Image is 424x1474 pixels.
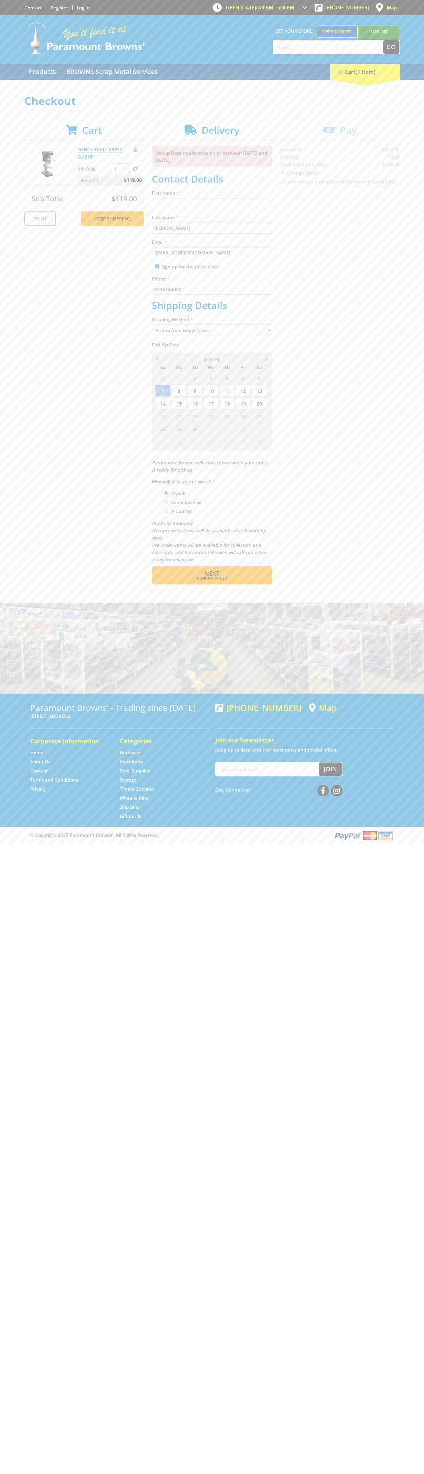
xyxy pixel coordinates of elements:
[152,325,272,336] select: Please select a shipping method.
[30,786,46,792] a: Go to the Privacy page
[25,5,42,11] a: Go to the Contact page
[155,423,171,435] span: 28
[203,385,219,397] span: 10
[235,397,251,409] span: 19
[358,25,400,49] a: Mount [PERSON_NAME]
[30,703,209,712] h3: Paramount Browns' - Trading since [DATE]
[171,410,187,422] span: 22
[235,410,251,422] span: 26
[30,768,48,774] a: Go to the Contact page
[333,830,394,841] img: PayPal, Mastercard, Visa accepted
[187,423,203,435] span: 30
[356,68,376,76] span: (1 item)
[152,214,272,221] label: Last name
[219,410,235,422] span: 25
[205,356,219,362] span: [DATE]
[152,566,272,584] button: Next Confirm order
[215,782,342,797] div: Stay Connected
[152,198,272,209] input: Please enter your first name.
[319,762,342,776] button: Join
[187,385,203,397] span: 9
[78,176,144,185] p: Item total:
[309,703,337,713] a: View a map of Gepps Cross location
[187,363,203,371] span: Tu
[252,436,267,448] span: 11
[50,5,68,11] a: Go to the registration page
[169,506,194,516] label: A Courier
[203,363,219,371] span: We
[152,247,272,258] input: Please enter your email address.
[235,372,251,384] span: 5
[203,372,219,384] span: 3
[252,372,267,384] span: 6
[164,500,168,504] input: Please select who will pick up the order.
[155,436,171,448] span: 5
[152,275,272,282] label: Phone
[171,363,187,371] span: Mo
[155,363,171,371] span: Su
[171,423,187,435] span: 29
[235,423,251,435] span: 3
[215,736,394,745] h5: Join our Newsletter
[252,363,267,371] span: Sa
[134,146,138,153] a: Remove from cart
[24,830,400,841] div: ® Copyright 2025 Paramount Browns'. All Rights Reserved.
[256,4,294,11] span: 8:00am - 5:00pm
[202,123,239,136] span: Delivery
[203,410,219,422] span: 24
[81,211,144,226] a: Keep Shopping
[30,759,50,765] a: Go to the About Us page
[152,316,272,323] label: Shipping Method
[187,397,203,409] span: 16
[152,173,272,185] h2: Contact Details
[62,64,162,80] a: Go to the BROWNS Scrap Metal Services page
[24,64,60,80] a: Go to the Products page
[215,703,302,712] div: [PHONE_NUMBER]
[30,777,78,783] a: Go to the Terms and Conditions page
[24,95,400,107] h1: Checkout
[164,491,168,495] input: Please select who will pick up the order.
[219,423,235,435] span: 2
[252,423,267,435] span: 4
[226,4,294,11] span: OPEN [DATE]
[187,372,203,384] span: 2
[155,385,171,397] span: 7
[120,777,136,783] a: Go to the Storage page
[171,397,187,409] span: 15
[77,5,90,11] a: Log in
[120,749,141,756] a: Go to the Hardware page
[169,497,204,507] label: Someone Else
[252,397,267,409] span: 20
[162,264,219,270] label: Sign up for the newsletter
[24,211,56,226] a: Print
[203,397,219,409] span: 17
[152,238,272,246] label: Email
[203,436,219,448] span: 8
[171,436,187,448] span: 6
[152,478,272,485] label: Who will pick up the order?
[120,795,148,801] a: Go to the Wheelie Bins page
[155,372,171,384] span: 31
[24,21,145,55] img: Paramount Browns'
[169,488,188,499] label: Myself
[30,146,66,182] img: BENCH DRILL PRESS 0.45HP
[273,40,383,54] input: Search
[235,363,251,371] span: Fr
[30,749,43,756] a: Go to the Home page
[216,762,319,776] input: Your email address
[30,712,209,720] p: [STREET_ADDRESS]
[383,40,399,54] button: Go
[112,194,137,204] span: $119.00
[164,509,168,513] input: Please select who will pick up the order.
[152,284,272,295] input: Please enter your telephone number.
[252,410,267,422] span: 27
[235,385,251,397] span: 12
[32,194,63,204] span: Sub Total
[235,436,251,448] span: 10
[187,436,203,448] span: 7
[78,146,122,160] a: BENCH DRILL PRESS 0.45HP
[171,385,187,397] span: 8
[30,737,108,745] h5: Corporate Information
[219,436,235,448] span: 9
[78,165,111,173] p: $119.00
